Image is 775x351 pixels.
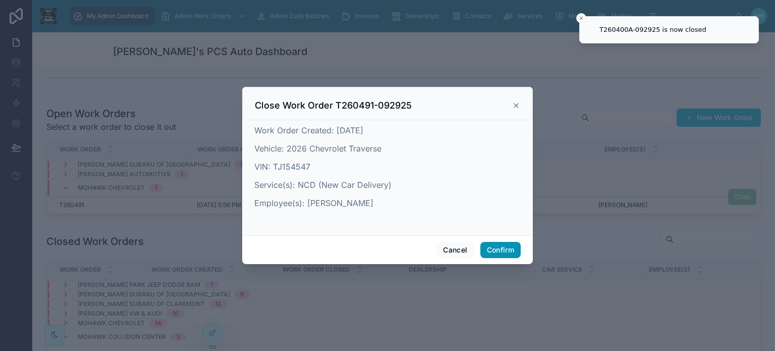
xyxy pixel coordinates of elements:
[436,242,474,258] button: Cancel
[255,99,412,112] h3: Close Work Order T260491-092925
[480,242,521,258] button: Confirm
[254,197,521,209] p: Employee(s): [PERSON_NAME]
[599,25,706,35] div: T260400A-092925 is now closed
[254,161,521,173] p: VIN: TJ154547
[254,124,521,136] p: Work Order Created: [DATE]
[254,179,521,191] p: Service(s): NCD (New Car Delivery)
[576,13,586,23] button: Close toast
[254,142,521,155] p: Vehicle: 2026 Chevrolet Traverse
